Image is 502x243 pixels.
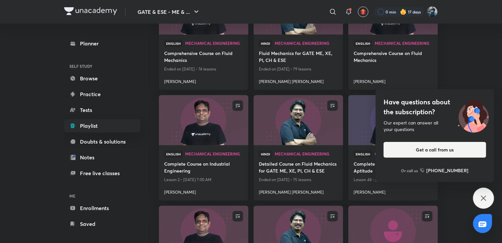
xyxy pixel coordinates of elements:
a: Fluid Mechanics for GATE ME, XE, PI, CH & ESE [259,50,338,65]
span: Hindi [259,40,272,47]
p: Ended on [DATE] • 74 lessons [164,65,243,73]
a: Mechanical Engineering [375,41,433,46]
a: [PERSON_NAME] [354,187,433,195]
span: English [164,150,183,158]
a: Mechanical Engineering [185,152,243,156]
a: Mechanical Engineering [275,41,338,46]
span: Mechanical Engineering [375,41,433,45]
p: Lesson 2 • [DATE] 7:00 AM [164,175,243,184]
a: Planner [64,37,140,50]
a: new-thumbnail [159,95,248,145]
a: Chemical Engineering [375,152,433,156]
span: English [354,150,372,158]
p: Or call us [401,168,418,174]
img: Company Logo [64,7,117,15]
span: Mechanical Engineering [275,41,338,45]
p: Lesson 48 • [DATE] 10:30 AM [354,175,433,184]
h6: SELF STUDY [64,61,140,72]
img: streak [400,9,407,15]
p: Ended on [DATE] • 75 lessons [259,175,338,184]
a: Playlist [64,119,140,132]
div: Our expert can answer all your questions [384,120,486,133]
a: Detailed Course on Fluid Mechanics for GATE ME, XE, PI, CH & ESE [259,160,338,175]
a: Comprehensive Course on Fluid Mechanics [354,50,433,65]
a: Mechanical Engineering [185,41,243,46]
a: [PHONE_NUMBER] [420,167,469,174]
a: Company Logo [64,7,117,17]
h6: ME [64,190,140,202]
a: Enrollments [64,202,140,215]
a: Tests [64,103,140,117]
a: [PERSON_NAME] [164,187,243,195]
span: Mechanical Engineering [185,41,243,45]
a: new-thumbnail [348,95,438,145]
h6: [PHONE_NUMBER] [427,167,469,174]
a: new-thumbnail [254,95,343,145]
a: [PERSON_NAME] [PERSON_NAME] [259,76,338,85]
a: [PERSON_NAME] [354,76,433,85]
span: Hindi [259,150,272,158]
a: Saved [64,217,140,230]
button: avatar [358,7,368,17]
a: Complete Course on Industrial Engineering [164,160,243,175]
a: Doubts & solutions [64,135,140,148]
a: Complete Course on General Aptitude [354,160,433,175]
img: new-thumbnail [158,95,249,146]
p: Ended on [DATE] • 79 lessons [259,65,338,73]
a: [PERSON_NAME] [164,76,243,85]
img: new-thumbnail [253,95,344,146]
button: GATE & ESE - ME & ... [134,5,204,18]
span: English [354,40,372,47]
img: ttu_illustration_new.svg [453,97,494,133]
a: Notes [64,151,140,164]
a: Browse [64,72,140,85]
img: Vinay Upadhyay [427,6,438,17]
a: Practice [64,88,140,101]
a: Mechanical Engineering [275,152,338,156]
a: Free live classes [64,167,140,180]
h4: Have questions about the subscription? [384,97,486,117]
a: Comprehensive Course on Fluid Mechanics [164,50,243,65]
a: [PERSON_NAME] [PERSON_NAME] [259,187,338,195]
img: avatar [360,9,366,15]
span: English [164,40,183,47]
button: Get a call from us [384,142,486,158]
